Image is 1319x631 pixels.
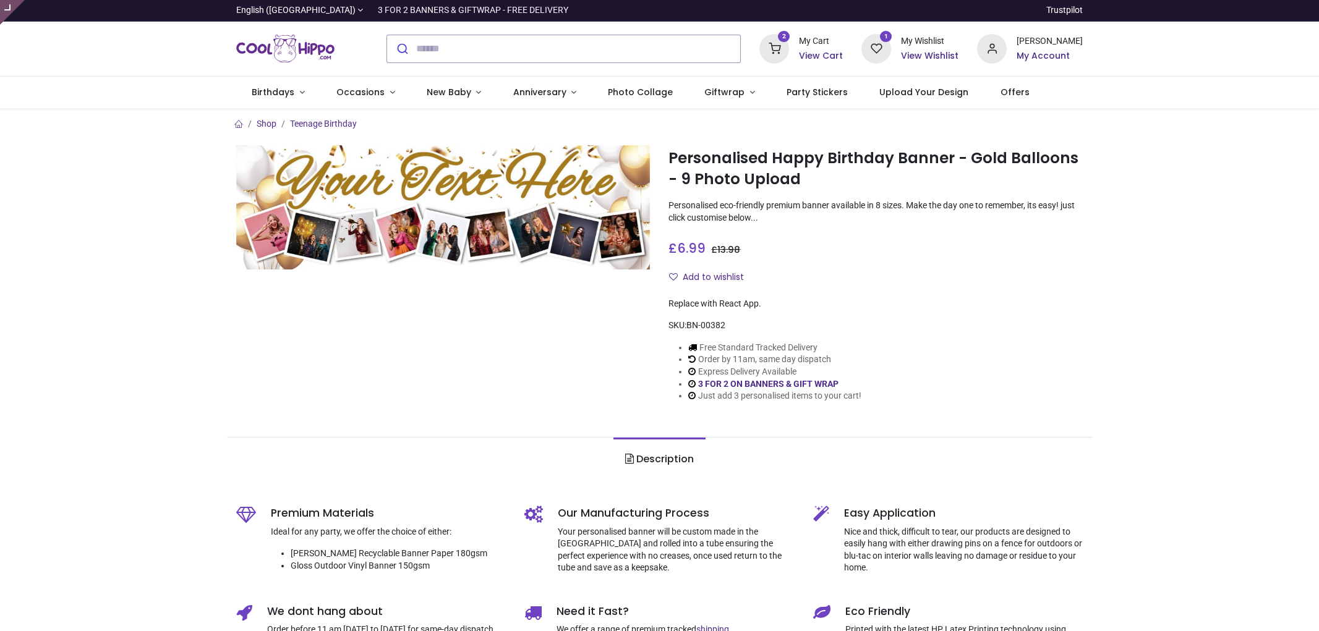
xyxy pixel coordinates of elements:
a: Birthdays [236,77,321,109]
a: Teenage Birthday [290,119,357,129]
li: Free Standard Tracked Delivery [688,342,861,354]
li: Express Delivery Available [688,366,861,378]
span: 6.99 [677,239,706,257]
span: Upload Your Design [879,86,968,98]
p: Ideal for any party, we offer the choice of either: [271,526,506,538]
h5: Eco Friendly [845,604,1083,619]
div: My Wishlist [901,35,958,48]
h1: Personalised Happy Birthday Banner - Gold Balloons - 9 Photo Upload [668,148,1083,190]
div: SKU: [668,320,1083,332]
div: [PERSON_NAME] [1017,35,1083,48]
span: Occasions [336,86,385,98]
a: My Account [1017,50,1083,62]
span: £ [668,239,706,257]
a: Occasions [320,77,411,109]
h5: Easy Application [844,506,1083,521]
img: Cool Hippo [236,32,335,66]
sup: 2 [778,31,790,43]
span: Birthdays [252,86,294,98]
div: My Cart [799,35,843,48]
sup: 1 [880,31,892,43]
p: Personalised eco-friendly premium banner available in 8 sizes. Make the day one to remember, its ... [668,200,1083,224]
h5: Premium Materials [271,506,506,521]
a: English ([GEOGRAPHIC_DATA]) [236,4,364,17]
p: Your personalised banner will be custom made in the [GEOGRAPHIC_DATA] and rolled into a tube ensu... [558,526,795,574]
span: Anniversary [513,86,566,98]
a: Giftwrap [689,77,771,109]
a: Trustpilot [1046,4,1083,17]
p: Nice and thick, difficult to tear, our products are designed to easily hang with either drawing p... [844,526,1083,574]
a: Anniversary [497,77,592,109]
li: Order by 11am, same day dispatch [688,354,861,366]
li: Gloss Outdoor Vinyl Banner 150gsm [291,560,506,572]
h5: Our Manufacturing Process [558,506,795,521]
a: 2 [759,43,789,53]
button: Add to wishlistAdd to wishlist [668,267,754,288]
a: New Baby [411,77,497,109]
div: 3 FOR 2 BANNERS & GIFTWRAP - FREE DELIVERY [378,4,568,17]
a: 3 FOR 2 ON BANNERS & GIFT WRAP [698,379,839,389]
a: 1 [861,43,891,53]
span: BN-00382 [686,320,725,330]
button: Submit [387,35,416,62]
span: Offers [1001,86,1030,98]
a: Logo of Cool Hippo [236,32,335,66]
div: Replace with React App. [668,298,1083,310]
li: Just add 3 personalised items to your cart! [688,390,861,402]
span: Photo Collage [608,86,673,98]
a: View Wishlist [901,50,958,62]
h5: We dont hang about [267,604,506,619]
span: New Baby [427,86,471,98]
span: 13.98 [717,244,740,256]
i: Add to wishlist [669,273,678,281]
a: Shop [257,119,276,129]
a: View Cart [799,50,843,62]
h5: Need it Fast? [557,604,795,619]
span: Giftwrap [704,86,745,98]
a: Description [613,438,706,481]
li: [PERSON_NAME] Recyclable Banner Paper 180gsm [291,548,506,560]
span: £ [711,244,740,256]
span: Party Stickers [787,86,848,98]
img: Personalised Happy Birthday Banner - Gold Balloons - 9 Photo Upload [236,145,651,269]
